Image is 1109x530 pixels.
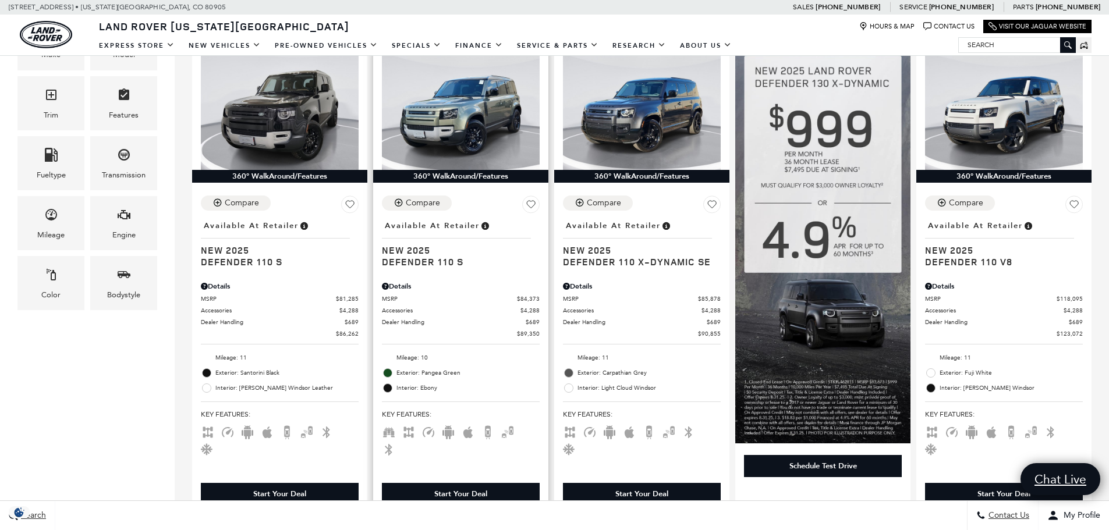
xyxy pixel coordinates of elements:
[563,444,577,453] span: Cooled Seats
[221,427,235,435] span: Adaptive Cruise Control
[112,229,136,241] div: Engine
[563,281,721,291] div: Pricing Details - Defender 110 X-Dynamic SE
[6,506,33,518] img: Opt-Out Icon
[201,281,359,291] div: Pricing Details - Defender 110 S
[201,294,359,303] a: MSRP $81,285
[899,3,927,11] span: Service
[1029,471,1092,487] span: Chat Live
[925,195,995,211] button: Compare Vehicle
[90,76,157,130] div: FeaturesFeatures
[461,427,475,435] span: Apple Car-Play
[382,306,540,315] a: Accessories $4,288
[201,329,359,338] a: $86,262
[92,35,739,56] nav: Main Navigation
[925,294,1057,303] span: MSRP
[201,256,350,268] span: Defender 110 S
[1004,427,1018,435] span: Backup Camera
[280,427,294,435] span: Backup Camera
[345,318,359,326] span: $689
[563,408,721,421] span: Key Features :
[44,109,58,122] div: Trim
[1039,501,1109,530] button: Open user profile menu
[563,52,721,170] img: 2025 Land Rover Defender 110 X-Dynamic SE
[925,244,1074,256] span: New 2025
[661,219,671,232] span: Vehicle is in stock and ready for immediate delivery. Due to demand, availability is subject to c...
[925,329,1083,338] a: $123,072
[201,195,271,211] button: Compare Vehicle
[563,256,712,268] span: Defender 110 X-Dynamic SE
[382,318,526,326] span: Dealer Handling
[1044,427,1058,435] span: Bluetooth
[925,306,1083,315] a: Accessories $4,288
[1064,306,1083,315] span: $4,288
[336,294,359,303] span: $81,285
[201,306,359,315] a: Accessories $4,288
[382,294,517,303] span: MSRP
[117,85,131,109] span: Features
[563,244,712,256] span: New 2025
[940,367,1083,379] span: Exterior: Fuji White
[698,294,721,303] span: $85,878
[201,350,359,365] li: Mileage: 11
[107,289,140,301] div: Bodystyle
[385,35,448,56] a: Specials
[988,22,1086,31] a: Visit Our Jaguar Website
[44,265,58,289] span: Color
[90,136,157,190] div: TransmissionTransmission
[925,318,1083,326] a: Dealer Handling $689
[563,294,698,303] span: MSRP
[300,427,314,435] span: Blind Spot Monitor
[682,427,696,435] span: Bluetooth
[117,145,131,169] span: Transmission
[402,427,416,435] span: AWD
[434,489,487,499] div: Start Your Deal
[563,329,721,338] a: $90,855
[563,350,721,365] li: Mileage: 11
[563,318,707,326] span: Dealer Handling
[673,35,739,56] a: About Us
[526,318,540,326] span: $689
[520,306,540,315] span: $4,288
[662,427,676,435] span: Blind Spot Monitor
[984,427,998,435] span: Apple Car-Play
[563,306,701,315] span: Accessories
[201,318,359,326] a: Dealer Handling $689
[90,256,157,310] div: BodystyleBodystyle
[925,52,1083,170] img: 2025 Land Rover Defender 110 V8
[396,367,540,379] span: Exterior: Pangea Green
[201,408,359,421] span: Key Features :
[382,306,520,315] span: Accessories
[92,35,182,56] a: EXPRESS STORE
[707,318,721,326] span: $689
[501,427,515,435] span: Blind Spot Monitor
[382,483,540,505] div: Start Your Deal
[448,35,510,56] a: Finance
[339,306,359,315] span: $4,288
[382,444,396,453] span: Bluetooth
[20,21,72,48] img: Land Rover
[17,256,84,310] div: ColorColor
[17,136,84,190] div: FueltypeFueltype
[201,52,359,170] img: 2025 Land Rover Defender 110 S
[201,218,359,268] a: Available at RetailerNew 2025Defender 110 S
[382,256,531,268] span: Defender 110 S
[201,444,215,453] span: Cooled Seats
[99,19,349,33] span: Land Rover [US_STATE][GEOGRAPHIC_DATA]
[916,170,1092,183] div: 360° WalkAround/Features
[382,218,540,268] a: Available at RetailerNew 2025Defender 110 S
[859,22,915,31] a: Hours & Map
[441,427,455,435] span: Android Auto
[642,427,656,435] span: Backup Camera
[1057,294,1083,303] span: $118,095
[744,455,902,477] div: Schedule Test Drive
[563,218,721,268] a: Available at RetailerNew 2025Defender 110 X-Dynamic SE
[577,382,721,394] span: Interior: Light Cloud Windsor
[117,265,131,289] span: Bodystyle
[253,489,306,499] div: Start Your Deal
[517,329,540,338] span: $89,350
[37,229,65,241] div: Mileage
[945,427,959,435] span: Adaptive Cruise Control
[192,170,367,183] div: 360° WalkAround/Features
[382,427,396,435] span: Third Row Seats
[41,289,61,301] div: Color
